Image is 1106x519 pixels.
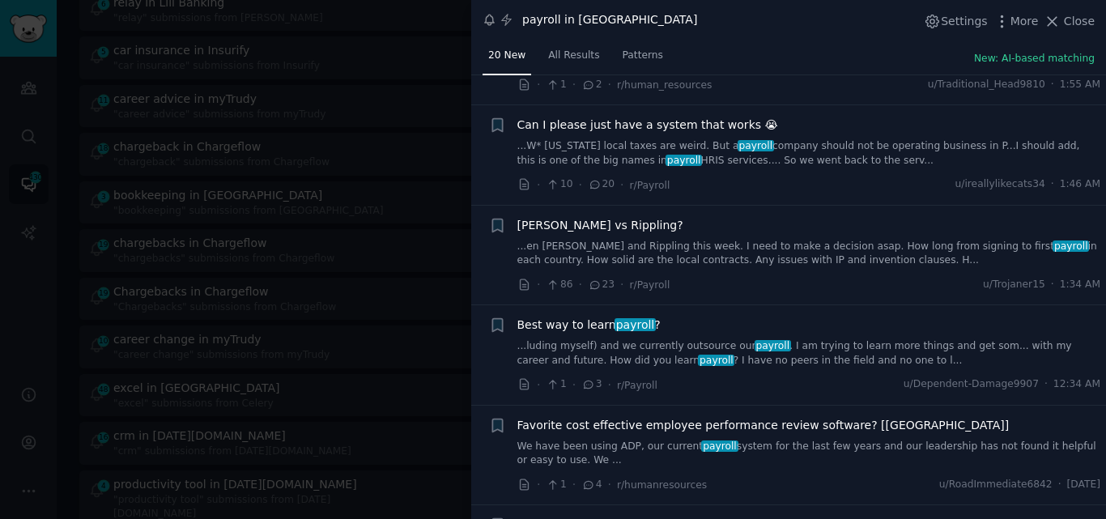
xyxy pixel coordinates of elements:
[939,478,1053,492] span: u/RoadImmediate6842
[1053,377,1100,392] span: 12:34 AM
[537,177,540,194] span: ·
[974,52,1095,66] button: New: AI-based matching
[617,380,657,391] span: r/Payroll
[1053,240,1089,252] span: payroll
[608,76,611,93] span: ·
[581,478,602,492] span: 4
[1067,478,1100,492] span: [DATE]
[620,177,623,194] span: ·
[488,49,525,63] span: 20 New
[1044,377,1048,392] span: ·
[546,177,572,192] span: 10
[1060,78,1100,92] span: 1:55 AM
[623,49,663,63] span: Patterns
[588,278,615,292] span: 23
[572,476,576,493] span: ·
[617,43,669,76] a: Patterns
[517,317,661,334] span: Best way to learn ?
[483,43,531,76] a: 20 New
[517,417,1010,434] a: Favorite cost effective employee performance review software? [[GEOGRAPHIC_DATA]]
[924,13,987,30] button: Settings
[546,278,572,292] span: 86
[904,377,1039,392] span: u/Dependent-Damage9907
[666,155,702,166] span: payroll
[701,440,738,452] span: payroll
[615,318,656,331] span: payroll
[546,78,566,92] span: 1
[581,78,602,92] span: 2
[1010,13,1039,30] span: More
[993,13,1039,30] button: More
[517,339,1101,368] a: ...luding myself) and we currently outsource ourpayroll. I am trying to learn more things and get...
[608,476,611,493] span: ·
[738,140,774,151] span: payroll
[1060,278,1100,292] span: 1:34 AM
[1044,13,1095,30] button: Close
[517,317,661,334] a: Best way to learnpayroll?
[572,76,576,93] span: ·
[546,478,566,492] span: 1
[755,340,791,351] span: payroll
[579,177,582,194] span: ·
[617,479,707,491] span: r/humanresources
[588,177,615,192] span: 20
[542,43,605,76] a: All Results
[955,177,1045,192] span: u/ireallylikecats34
[630,279,670,291] span: r/Payroll
[1064,13,1095,30] span: Close
[548,49,599,63] span: All Results
[608,376,611,394] span: ·
[983,278,1045,292] span: u/Trojaner15
[1051,177,1054,192] span: ·
[1051,78,1054,92] span: ·
[537,376,540,394] span: ·
[928,78,1045,92] span: u/Traditional_Head9810
[517,240,1101,268] a: ...en [PERSON_NAME] and Rippling this week. I need to make a decision asap. How long from signing...
[941,13,987,30] span: Settings
[620,276,623,293] span: ·
[546,377,566,392] span: 1
[537,76,540,93] span: ·
[517,117,778,134] a: Can I please just have a system that works 😭
[572,376,576,394] span: ·
[1051,278,1054,292] span: ·
[579,276,582,293] span: ·
[1060,177,1100,192] span: 1:46 AM
[537,476,540,493] span: ·
[517,139,1101,168] a: ...W* [US_STATE] local taxes are weird. But apayrollcompany should not be operating business in P...
[630,180,670,191] span: r/Payroll
[522,11,697,28] div: payroll in [GEOGRAPHIC_DATA]
[698,355,734,366] span: payroll
[617,79,712,91] span: r/human_resources
[581,377,602,392] span: 3
[517,217,683,234] a: [PERSON_NAME] vs Rippling?
[1058,478,1061,492] span: ·
[537,276,540,293] span: ·
[517,440,1101,468] a: We have been using ADP, our currentpayrollsystem for the last few years and our leadership has no...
